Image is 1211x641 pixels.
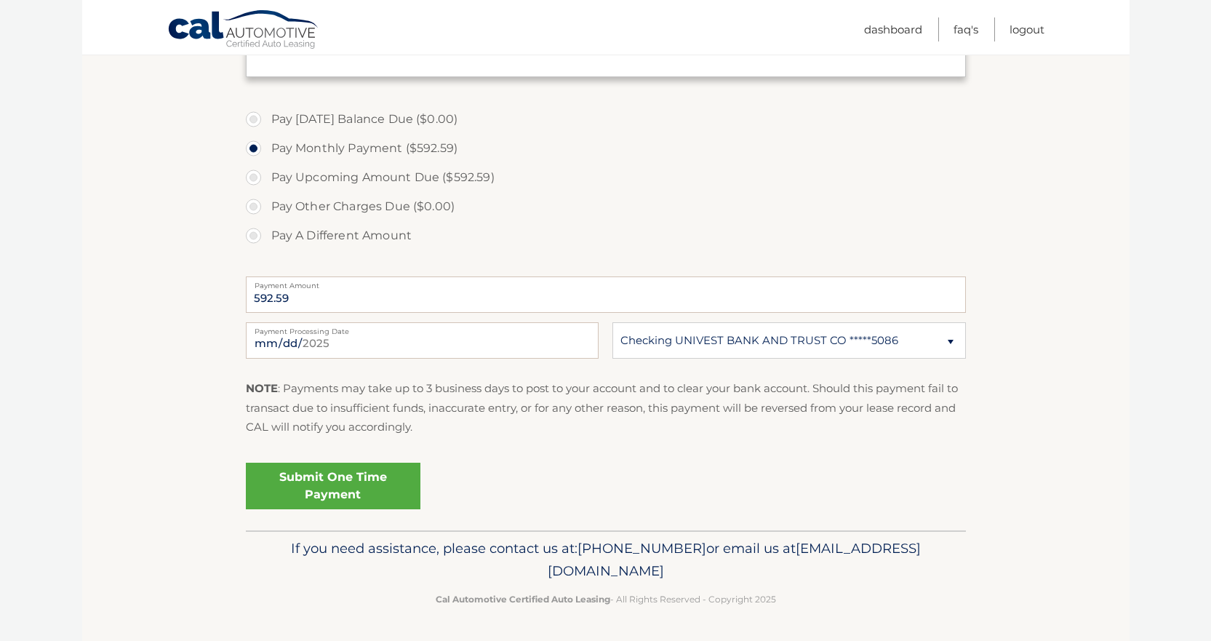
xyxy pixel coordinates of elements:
label: Pay Monthly Payment ($592.59) [246,134,966,163]
label: Pay Upcoming Amount Due ($592.59) [246,163,966,192]
label: Payment Processing Date [246,322,599,334]
a: Submit One Time Payment [246,463,420,509]
a: Dashboard [864,17,922,41]
p: - All Rights Reserved - Copyright 2025 [255,592,956,607]
strong: NOTE [246,381,278,395]
label: Pay A Different Amount [246,221,966,250]
p: If you need assistance, please contact us at: or email us at [255,537,956,584]
a: Cal Automotive [167,9,320,52]
label: Payment Amount [246,276,966,288]
label: Pay Other Charges Due ($0.00) [246,192,966,221]
label: Pay [DATE] Balance Due ($0.00) [246,105,966,134]
input: Payment Date [246,322,599,359]
a: FAQ's [954,17,978,41]
strong: Cal Automotive Certified Auto Leasing [436,594,610,605]
input: Payment Amount [246,276,966,313]
a: Logout [1010,17,1044,41]
p: : Payments may take up to 3 business days to post to your account and to clear your bank account.... [246,379,966,437]
span: [PHONE_NUMBER] [577,540,706,557]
